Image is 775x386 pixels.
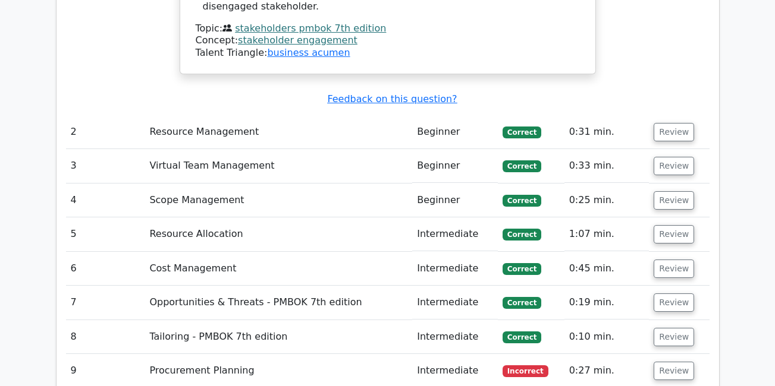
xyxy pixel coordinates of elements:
[145,149,412,183] td: Virtual Team Management
[412,115,498,149] td: Beginner
[267,47,350,58] a: business acumen
[564,252,650,286] td: 0:45 min.
[654,328,694,346] button: Review
[564,320,650,354] td: 0:10 min.
[654,260,694,278] button: Review
[503,331,541,343] span: Correct
[145,286,412,319] td: Opportunities & Threats - PMBOK 7th edition
[66,252,145,286] td: 6
[66,286,145,319] td: 7
[66,320,145,354] td: 8
[412,149,498,183] td: Beginner
[564,286,650,319] td: 0:19 min.
[412,217,498,251] td: Intermediate
[145,320,412,354] td: Tailoring - PMBOK 7th edition
[66,115,145,149] td: 2
[412,252,498,286] td: Intermediate
[412,286,498,319] td: Intermediate
[503,263,541,275] span: Correct
[503,229,541,241] span: Correct
[66,183,145,217] td: 4
[564,217,650,251] td: 1:07 min.
[196,23,580,59] div: Talent Triangle:
[145,115,412,149] td: Resource Management
[412,320,498,354] td: Intermediate
[503,365,548,377] span: Incorrect
[145,252,412,286] td: Cost Management
[145,217,412,251] td: Resource Allocation
[503,297,541,309] span: Correct
[196,34,580,47] div: Concept:
[412,183,498,217] td: Beginner
[564,115,650,149] td: 0:31 min.
[327,93,457,105] a: Feedback on this question?
[654,157,694,175] button: Review
[235,23,386,34] a: stakeholders pmbok 7th edition
[503,195,541,207] span: Correct
[654,225,694,243] button: Review
[564,149,650,183] td: 0:33 min.
[238,34,357,46] a: stakeholder engagement
[503,126,541,138] span: Correct
[654,293,694,312] button: Review
[654,123,694,141] button: Review
[503,160,541,172] span: Correct
[654,191,694,210] button: Review
[654,362,694,380] button: Review
[66,149,145,183] td: 3
[145,183,412,217] td: Scope Management
[66,217,145,251] td: 5
[564,183,650,217] td: 0:25 min.
[196,23,580,35] div: Topic:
